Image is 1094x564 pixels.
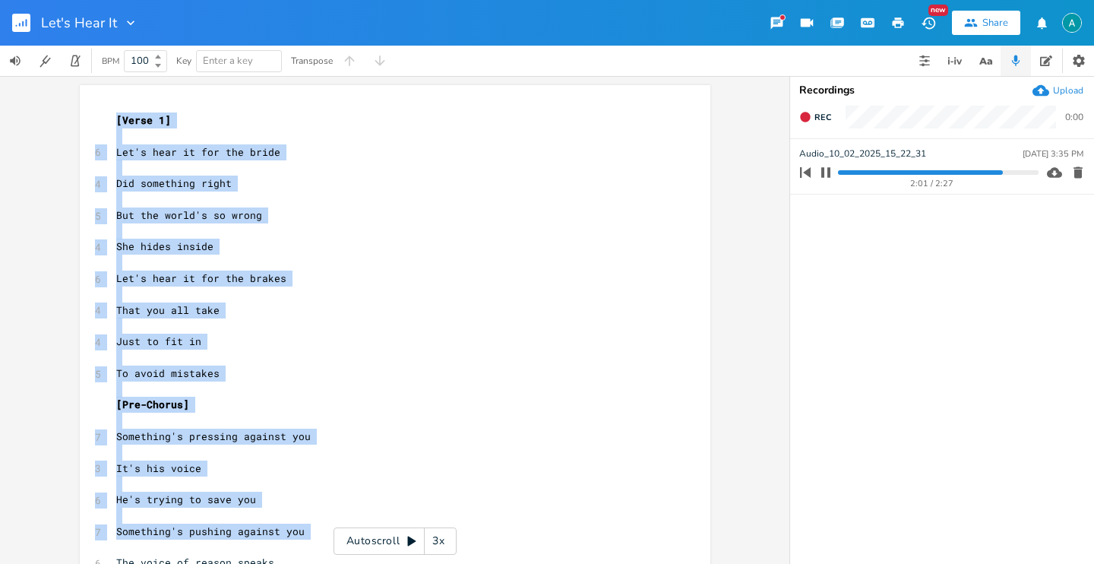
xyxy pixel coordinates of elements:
div: BPM [102,57,119,65]
span: Did something right [116,176,232,190]
span: That you all take [116,303,220,317]
span: Let's Hear It [41,16,117,30]
span: Just to fit in [116,334,201,348]
div: [DATE] 3:35 PM [1023,150,1083,158]
button: Rec [793,105,837,129]
img: Alex [1062,13,1082,33]
span: [Verse 1] [116,113,171,127]
button: New [913,9,944,36]
span: Let's hear it for the bride [116,145,280,159]
span: She hides inside [116,239,213,253]
div: Autoscroll [334,528,457,555]
div: Key [176,56,191,65]
div: Share [982,16,1008,30]
span: It's his voice [116,461,201,475]
div: 3x [425,528,452,555]
span: Something's pushing against you [116,524,305,538]
span: But the world's so wrong [116,208,262,222]
span: Let's hear it for the brakes [116,271,286,285]
div: Recordings [799,85,1085,96]
span: He's trying to save you [116,493,256,506]
div: New [928,5,948,16]
span: [Pre-Chorus] [116,398,189,411]
button: Upload [1032,82,1083,99]
div: Transpose [291,56,333,65]
div: 2:01 / 2:27 [826,179,1039,188]
div: Upload [1053,84,1083,97]
div: 0:00 [1065,112,1083,122]
span: To avoid mistakes [116,366,220,380]
span: Something's pressing against you [116,429,311,443]
span: Audio_10_02_2025_15_22_31 [799,147,926,161]
span: Rec [814,112,831,123]
span: Enter a key [203,54,253,68]
button: Share [952,11,1020,35]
